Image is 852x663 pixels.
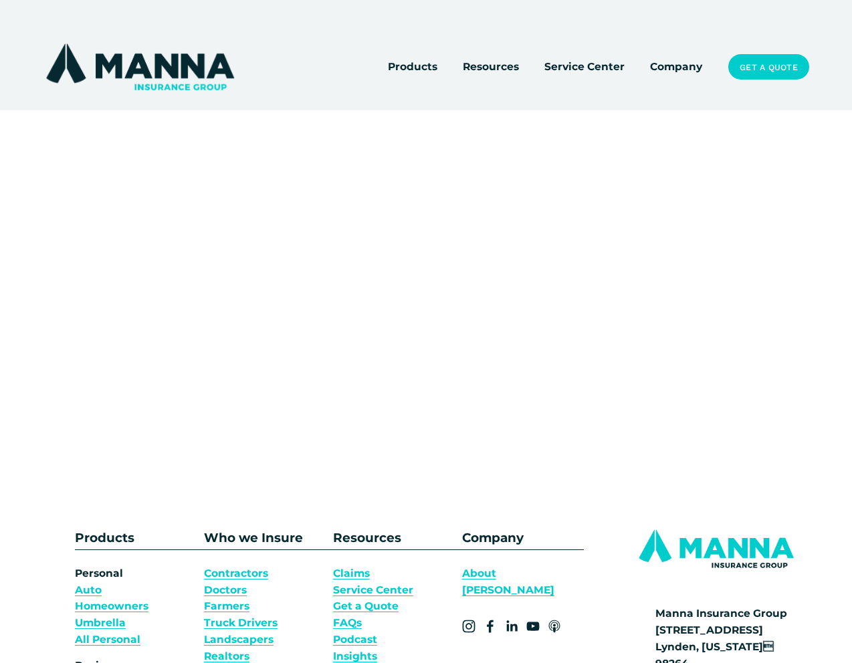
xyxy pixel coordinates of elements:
a: folder dropdown [463,57,519,76]
a: folder dropdown [388,57,437,76]
a: Apple Podcasts [548,620,561,633]
p: Resources [333,528,455,548]
a: Get a Quote [728,54,810,79]
a: YouTube [526,620,540,633]
a: FAQs [333,615,362,632]
p: Personal [75,565,197,648]
a: Service Center [333,582,413,599]
span: Products [388,59,437,76]
span: Resources [463,59,519,76]
a: Get a Quote [333,598,399,615]
a: Homeowners [75,598,148,615]
a: Company [650,57,702,76]
p: Company [462,528,584,548]
a: Umbrella [75,615,126,632]
p: Products [75,528,165,548]
p: Who we Insure [204,528,326,548]
a: LinkedIn [505,620,518,633]
a: Instagram [462,620,475,633]
a: About [PERSON_NAME] [462,565,584,599]
a: Claims [333,565,370,582]
a: Podcast [333,632,377,648]
a: Service Center [544,57,625,76]
img: Manna Insurance Group [43,41,237,93]
a: Auto [75,582,102,599]
a: All Personal [75,632,140,648]
a: Facebook [484,620,497,633]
